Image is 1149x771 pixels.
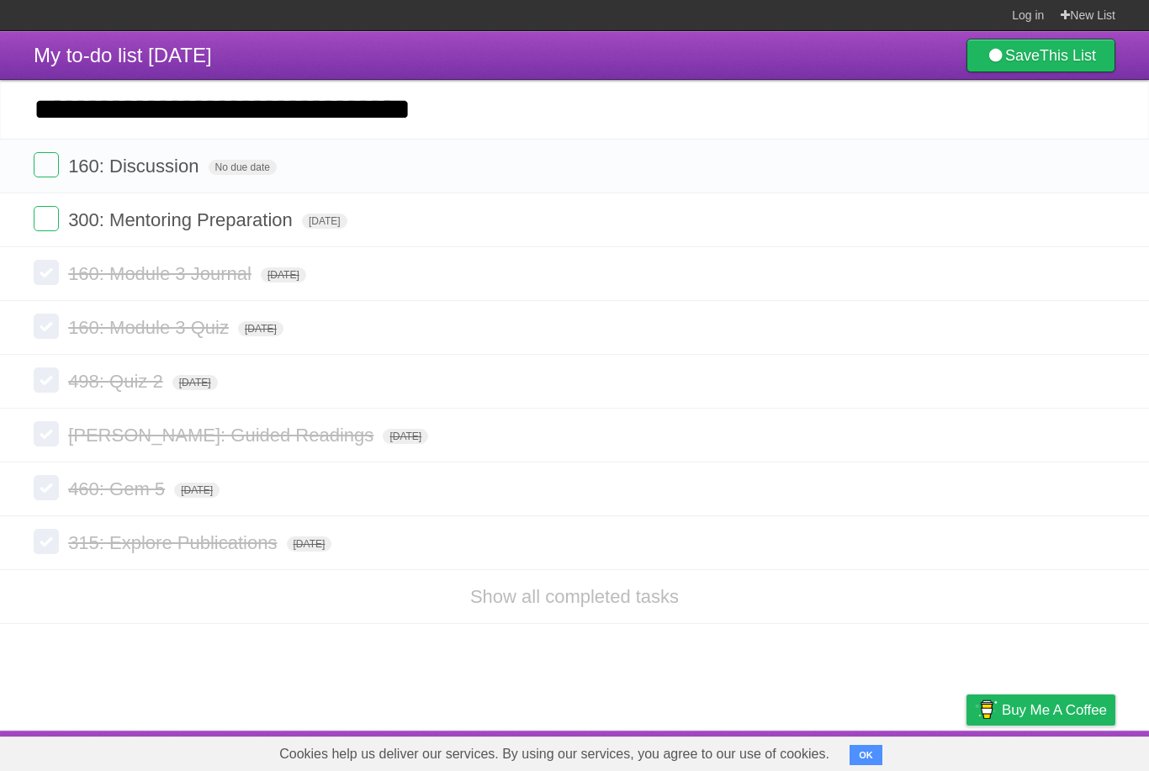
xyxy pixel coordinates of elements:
[470,586,679,607] a: Show all completed tasks
[209,160,277,175] span: No due date
[887,735,924,767] a: Terms
[34,475,59,500] label: Done
[302,214,347,229] span: [DATE]
[798,735,866,767] a: Developers
[34,529,59,554] label: Done
[172,375,218,390] span: [DATE]
[68,156,203,177] span: 160: Discussion
[850,745,882,765] button: OK
[68,209,297,230] span: 300: Mentoring Preparation
[34,421,59,446] label: Done
[68,263,256,284] span: 160: Module 3 Journal
[966,39,1115,72] a: SaveThis List
[34,152,59,177] label: Done
[975,695,998,724] img: Buy me a coffee
[262,737,846,771] span: Cookies help us deliver our services. By using our services, you agree to our use of cookies.
[743,735,778,767] a: About
[34,367,59,393] label: Done
[287,536,332,552] span: [DATE]
[68,532,281,553] span: 315: Explore Publications
[238,321,283,336] span: [DATE]
[945,735,988,767] a: Privacy
[383,429,428,444] span: [DATE]
[34,44,212,66] span: My to-do list [DATE]
[34,314,59,339] label: Done
[174,483,220,498] span: [DATE]
[68,478,169,499] span: 460: Gem 5
[1009,735,1115,767] a: Suggest a feature
[1040,47,1096,64] b: This List
[34,206,59,231] label: Done
[1002,695,1107,725] span: Buy me a coffee
[966,694,1115,726] a: Buy me a coffee
[68,425,378,446] span: [PERSON_NAME]: Guided Readings
[261,267,306,283] span: [DATE]
[68,317,233,338] span: 160: Module 3 Quiz
[68,371,167,392] span: 498: Quiz 2
[34,260,59,285] label: Done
